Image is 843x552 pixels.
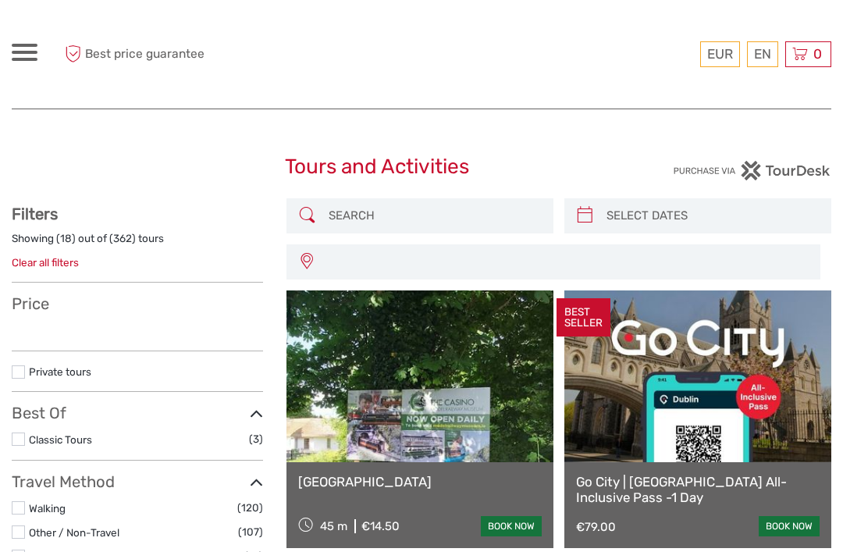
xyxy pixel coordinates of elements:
[113,231,132,246] label: 362
[361,519,400,533] div: €14.50
[811,46,824,62] span: 0
[557,298,610,337] div: BEST SELLER
[576,520,616,534] div: €79.00
[29,502,66,515] a: Walking
[600,202,823,230] input: SELECT DATES
[673,161,831,180] img: PurchaseViaTourDesk.png
[60,231,72,246] label: 18
[320,519,347,533] span: 45 m
[249,430,263,448] span: (3)
[29,526,119,539] a: Other / Non-Travel
[12,205,58,223] strong: Filters
[759,516,820,536] a: book now
[12,231,263,255] div: Showing ( ) out of ( ) tours
[12,472,263,491] h3: Travel Method
[322,202,546,230] input: SEARCH
[61,41,217,67] span: Best price guarantee
[481,516,542,536] a: book now
[293,16,526,93] img: 3600-1d72084d-7d81-4261-8863-f83ba75b79d7_logo_big.png
[12,404,263,422] h3: Best Of
[285,155,558,180] h1: Tours and Activities
[237,499,263,517] span: (120)
[29,433,92,446] a: Classic Tours
[707,46,733,62] span: EUR
[298,474,542,490] a: [GEOGRAPHIC_DATA]
[747,41,778,67] div: EN
[29,365,91,378] a: Private tours
[576,474,820,506] a: Go City | [GEOGRAPHIC_DATA] All-Inclusive Pass -1 Day
[12,294,263,313] h3: Price
[238,523,263,541] span: (107)
[12,256,79,269] a: Clear all filters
